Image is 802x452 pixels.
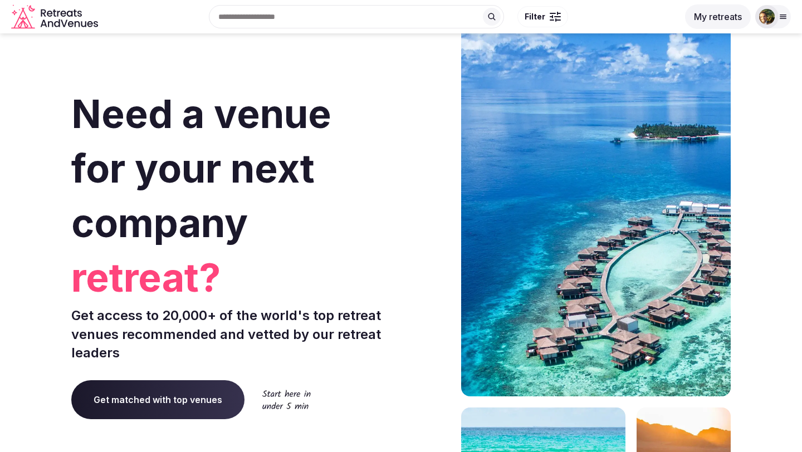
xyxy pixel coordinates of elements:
a: Visit the homepage [11,4,100,30]
img: Start here in under 5 min [262,390,311,409]
button: Filter [517,6,568,27]
p: Get access to 20,000+ of the world's top retreat venues recommended and vetted by our retreat lea... [71,306,397,362]
a: Get matched with top venues [71,380,244,419]
img: chase [759,9,775,24]
span: retreat? [71,250,397,305]
a: My retreats [685,11,751,22]
svg: Retreats and Venues company logo [11,4,100,30]
span: Filter [525,11,545,22]
button: My retreats [685,4,751,29]
span: Need a venue for your next company [71,90,331,247]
